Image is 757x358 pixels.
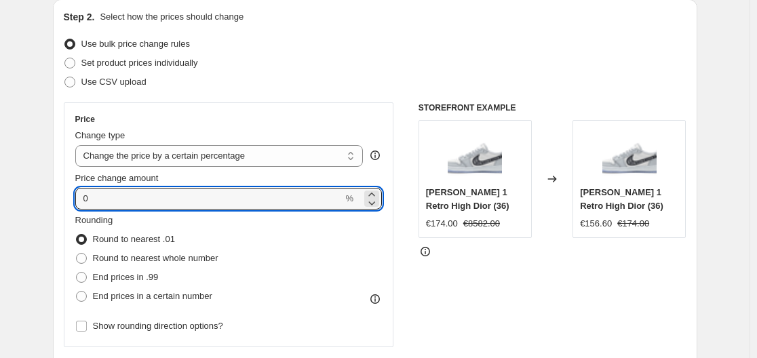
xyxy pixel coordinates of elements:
[93,272,159,282] span: End prices in .99
[426,187,509,211] span: [PERSON_NAME] 1 Retro High Dior (36)
[368,148,382,162] div: help
[93,234,175,244] span: Round to nearest .01
[75,188,343,210] input: -15
[75,173,159,183] span: Price change amount
[81,39,190,49] span: Use bulk price change rules
[75,130,125,140] span: Change type
[93,291,212,301] span: End prices in a certain number
[93,253,218,263] span: Round to nearest whole number
[419,102,686,113] h6: STOREFRONT EXAMPLE
[75,114,95,125] h3: Price
[617,217,649,231] strike: €174.00
[93,321,223,331] span: Show rounding direction options?
[345,193,353,203] span: %
[463,217,500,231] strike: €8582.00
[64,10,95,24] h2: Step 2.
[100,10,244,24] p: Select how the prices should change
[448,127,502,182] img: imgi_529_air-jordan-1-low-dior-297727_80x.png
[580,217,612,231] div: €156.60
[81,58,198,68] span: Set product prices individually
[426,217,458,231] div: €174.00
[81,77,147,87] span: Use CSV upload
[75,215,113,225] span: Rounding
[602,127,657,182] img: imgi_529_air-jordan-1-low-dior-297727_80x.png
[580,187,663,211] span: [PERSON_NAME] 1 Retro High Dior (36)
